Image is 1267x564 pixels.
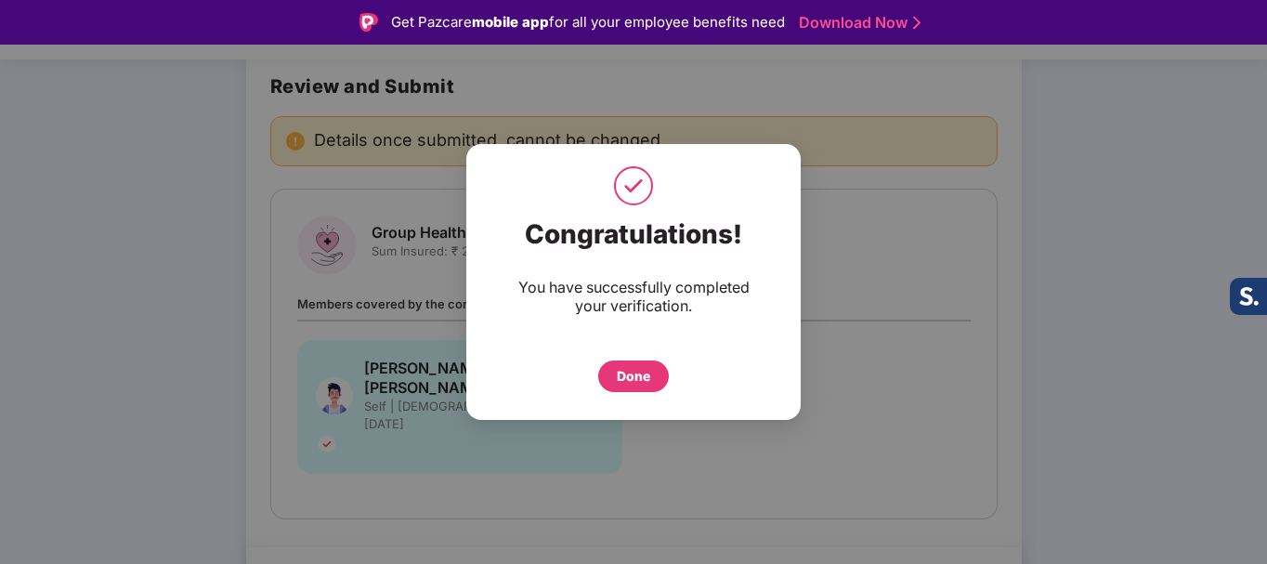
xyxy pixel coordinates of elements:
img: svg+xml;base64,PHN2ZyB4bWxucz0iaHR0cDovL3d3dy53My5vcmcvMjAwMC9zdmciIHdpZHRoPSI1MCIgaGVpZ2h0PSI1MC... [610,163,657,209]
a: Download Now [799,13,915,33]
div: Get Pazcare for all your employee benefits need [391,11,785,33]
img: Logo [359,13,378,32]
img: Stroke [913,13,921,33]
div: You have successfully completed your verification. [503,278,764,315]
div: Congratulations! [503,218,764,250]
strong: mobile app [472,13,549,31]
div: Done [617,366,650,387]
